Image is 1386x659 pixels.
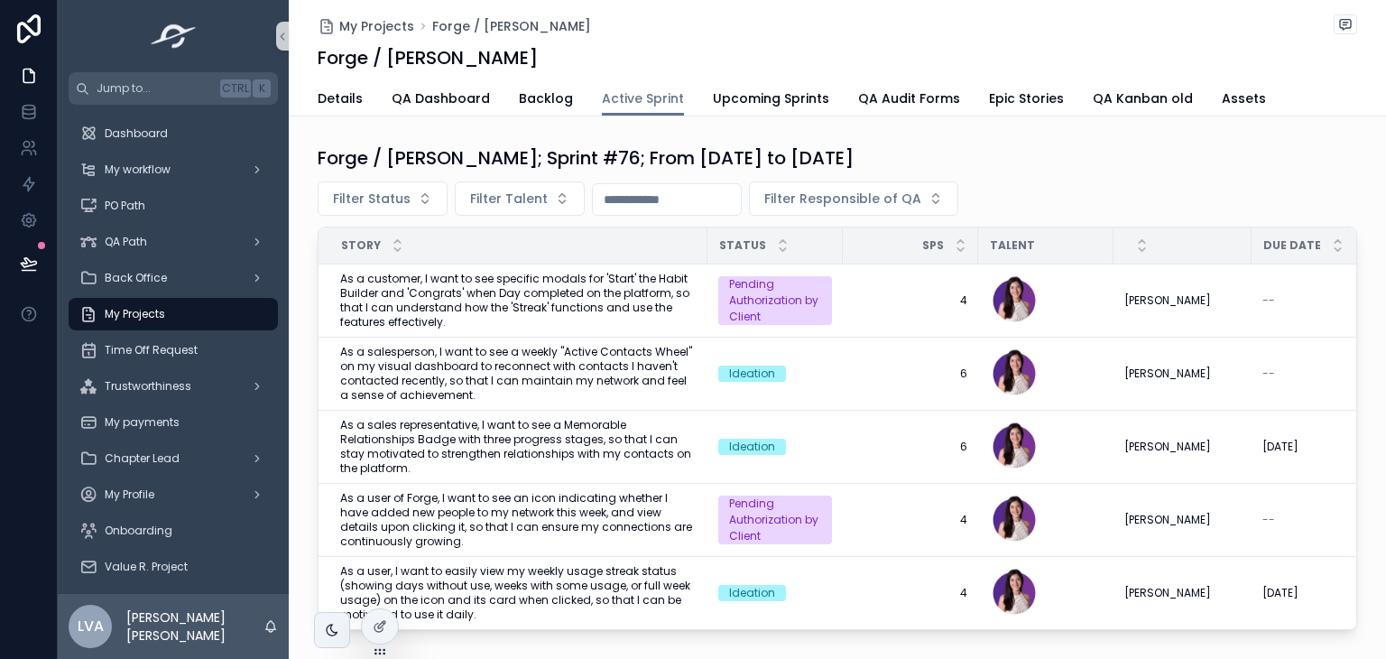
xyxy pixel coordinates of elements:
a: My payments [69,406,278,439]
span: My workflow [105,162,171,177]
span: My Profile [105,487,154,502]
span: K [254,81,269,96]
a: [PERSON_NAME] [1124,513,1241,527]
a: Ideation [718,585,832,601]
a: My Profile [69,478,278,511]
a: Trustworthiness [69,370,278,403]
span: Back Office [105,271,167,285]
a: Value R. Project [69,551,278,583]
span: -- [1262,293,1275,308]
a: [DATE] [1262,586,1376,600]
span: QA Kanban old [1093,89,1193,107]
a: Onboarding [69,515,278,547]
span: Upcoming Sprints [713,89,829,107]
a: Forge / [PERSON_NAME] [432,17,591,35]
span: LVA [78,616,104,637]
span: Onboarding [105,524,172,538]
a: Time Off Request [69,334,278,367]
a: As a user of Forge, I want to see an icon indicating whether I have added new people to my networ... [340,491,697,549]
div: Ideation [729,366,775,382]
span: As a user, I want to easily view my weekly usage streak status (showing days without use, weeks w... [340,564,697,622]
span: -- [1262,367,1275,381]
a: As a customer, I want to see specific modals for 'Start' the Habit Builder and 'Congrats' when Da... [340,272,697,329]
button: Select Button [318,181,448,216]
a: [PERSON_NAME] [1124,367,1241,381]
a: Pending Authorization by Client [718,496,832,544]
span: Talent [990,238,1035,253]
span: Filter Talent [470,190,548,208]
a: PO Path [69,190,278,222]
span: Story [341,238,381,253]
button: Select Button [455,181,585,216]
span: Status [719,238,766,253]
span: QA Dashboard [392,89,490,107]
span: My Projects [105,307,165,321]
a: Assets [1222,82,1266,118]
a: As a salesperson, I want to see a weekly "Active Contacts Wheel" on my visual dashboard to reconn... [340,345,697,403]
a: QA Audit Forms [858,82,960,118]
span: Dashboard [105,126,168,141]
a: Epic Stories [989,82,1064,118]
span: Chapter Lead [105,451,180,466]
a: My Projects [318,17,414,35]
p: [PERSON_NAME] [PERSON_NAME] [126,608,263,645]
span: My payments [105,415,180,430]
a: My Projects [69,298,278,330]
span: Time Off Request [105,343,198,357]
span: [DATE] [1262,440,1298,454]
span: [PERSON_NAME] [1124,586,1211,600]
span: Assets [1222,89,1266,107]
a: Ideation [718,439,832,455]
span: Value R. Project [105,560,188,574]
button: Jump to...CtrlK [69,72,278,105]
a: [DATE] [1262,440,1376,454]
span: Due Date [1263,238,1321,253]
span: Details [318,89,363,107]
div: Pending Authorization by Client [729,276,821,325]
div: scrollable content [58,105,289,594]
a: 4 [854,293,967,308]
a: Dashboard [69,117,278,150]
span: [PERSON_NAME] [1124,513,1211,527]
span: PO Path [105,199,145,213]
div: Ideation [729,439,775,455]
span: My Projects [339,17,414,35]
span: Trustworthiness [105,379,191,394]
a: -- [1262,293,1376,308]
span: QA Audit Forms [858,89,960,107]
a: Ideation [718,366,832,382]
button: Select Button [749,181,958,216]
span: SPs [922,238,944,253]
a: Pending Authorization by Client [718,276,832,325]
span: Epic Stories [989,89,1064,107]
a: 4 [854,586,967,600]
a: 6 [854,440,967,454]
a: Backlog [519,82,573,118]
span: [PERSON_NAME] [1124,440,1211,454]
div: Ideation [729,585,775,601]
a: As a sales representative, I want to see a Memorable Relationships Badge with three progress stag... [340,418,697,476]
span: Ctrl [220,79,251,97]
span: -- [1262,513,1275,527]
a: QA Kanban old [1093,82,1193,118]
a: QA Path [69,226,278,258]
a: 6 [854,367,967,381]
h1: Forge / [PERSON_NAME]; Sprint #76; From [DATE] to [DATE] [318,145,854,171]
h1: Forge / [PERSON_NAME] [318,45,538,70]
span: Backlog [519,89,573,107]
a: 4 [854,513,967,527]
span: Active Sprint [602,89,684,107]
a: [PERSON_NAME] [1124,586,1241,600]
a: QA Dashboard [392,82,490,118]
span: QA Path [105,235,147,249]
